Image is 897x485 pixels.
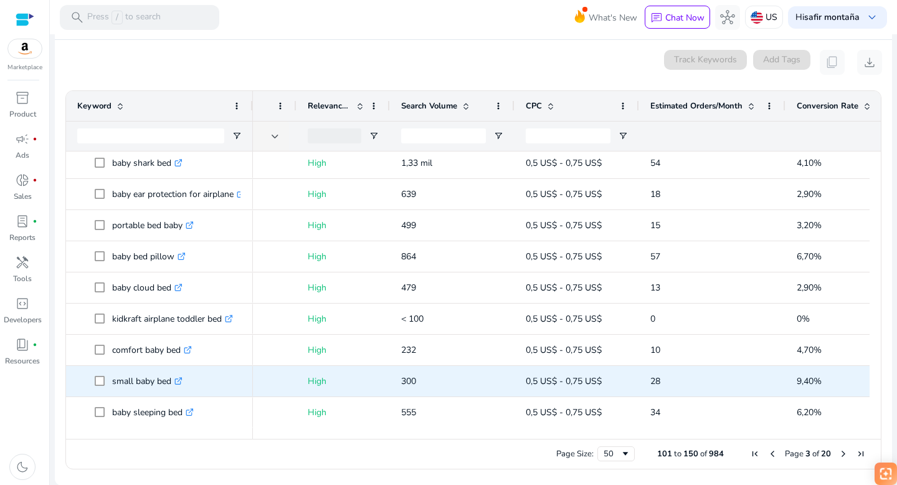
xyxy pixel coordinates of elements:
[493,131,503,141] button: Open Filter Menu
[797,251,822,262] span: 6,70%
[838,449,848,459] div: Next Page
[401,344,416,356] span: 232
[650,12,663,24] span: chat
[308,181,379,207] p: High
[526,344,602,356] span: 0,5 US$ - 0,75 US$
[308,213,379,238] p: High
[112,275,183,300] p: baby cloud bed
[15,132,30,146] span: campaign
[16,150,29,161] p: Ads
[700,448,707,459] span: of
[15,90,30,105] span: inventory_2
[308,368,379,394] p: High
[650,157,660,169] span: 54
[821,448,831,459] span: 20
[526,313,602,325] span: 0,5 US$ - 0,75 US$
[797,188,822,200] span: 2,90%
[13,273,32,284] p: Tools
[650,219,660,231] span: 15
[112,368,183,394] p: small baby bed
[797,313,810,325] span: 0%
[650,251,660,262] span: 57
[589,7,637,29] span: What's New
[785,448,804,459] span: Page
[556,448,594,459] div: Page Size:
[401,219,416,231] span: 499
[112,11,123,24] span: /
[797,100,858,112] span: Conversion Rate
[32,137,37,142] span: fiber_manual_record
[856,449,866,459] div: Last Page
[526,128,610,143] input: CPC Filter Input
[401,406,416,418] span: 555
[804,11,860,23] b: safir montaña
[15,255,30,270] span: handyman
[766,6,777,28] p: US
[526,406,602,418] span: 0,5 US$ - 0,75 US$
[77,128,224,143] input: Keyword Filter Input
[797,344,822,356] span: 4,70%
[77,100,112,112] span: Keyword
[683,448,698,459] span: 150
[645,6,710,29] button: chatChat Now
[650,282,660,294] span: 13
[15,173,30,188] span: donut_small
[112,181,245,207] p: baby ear protection for airplane
[112,400,194,425] p: baby sleeping bed
[401,157,432,169] span: 1,33 mil
[797,157,822,169] span: 4,10%
[112,213,194,238] p: portable bed baby
[751,11,763,24] img: us.svg
[865,10,880,25] span: keyboard_arrow_down
[308,306,379,332] p: High
[650,406,660,418] span: 34
[526,100,542,112] span: CPC
[650,100,743,112] span: Estimated Orders/Month
[750,449,760,459] div: First Page
[797,406,822,418] span: 6,20%
[401,251,416,262] span: 864
[650,344,660,356] span: 10
[604,448,620,459] div: 50
[8,39,42,58] img: amazon.svg
[401,282,416,294] span: 479
[32,342,37,347] span: fiber_manual_record
[14,191,32,202] p: Sales
[15,459,30,474] span: dark_mode
[112,306,233,332] p: kidkraft airplane toddler bed
[650,375,660,387] span: 28
[401,100,457,112] span: Search Volume
[308,244,379,269] p: High
[4,314,42,325] p: Developers
[32,219,37,224] span: fiber_manual_record
[618,131,628,141] button: Open Filter Menu
[526,188,602,200] span: 0,5 US$ - 0,75 US$
[767,449,777,459] div: Previous Page
[797,282,822,294] span: 2,90%
[401,188,416,200] span: 639
[862,55,877,70] span: download
[308,400,379,425] p: High
[526,219,602,231] span: 0,5 US$ - 0,75 US$
[308,150,379,176] p: High
[15,214,30,229] span: lab_profile
[657,448,672,459] span: 101
[526,282,602,294] span: 0,5 US$ - 0,75 US$
[715,5,740,30] button: hub
[5,355,40,367] p: Resources
[369,131,379,141] button: Open Filter Menu
[112,337,192,363] p: comfort baby bed
[32,178,37,183] span: fiber_manual_record
[15,337,30,352] span: book_4
[795,13,860,22] p: Hi
[308,100,351,112] span: Relevance Score
[232,131,242,141] button: Open Filter Menu
[9,232,36,243] p: Reports
[70,10,85,25] span: search
[308,275,379,300] p: High
[797,375,822,387] span: 9,40%
[308,337,379,363] p: High
[805,448,810,459] span: 3
[812,448,819,459] span: of
[401,375,416,387] span: 300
